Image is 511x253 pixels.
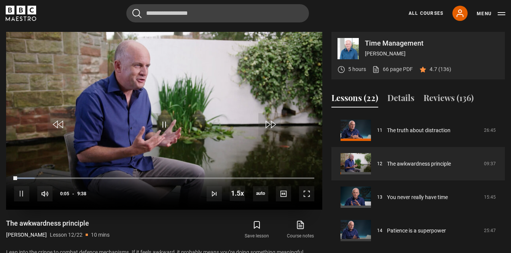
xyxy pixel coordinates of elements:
p: [PERSON_NAME] [6,231,47,239]
button: Toggle navigation [477,10,505,17]
button: Playback Rate [230,186,245,201]
span: 0:05 [60,187,69,201]
p: Time Management [365,40,499,47]
a: Course notes [279,219,322,241]
span: 9:38 [77,187,86,201]
a: All Courses [409,10,443,17]
a: The awkwardness principle [387,160,451,168]
svg: BBC Maestro [6,6,36,21]
button: Pause [14,186,29,201]
a: The truth about distraction [387,126,451,134]
span: - [72,191,74,196]
span: auto [253,186,268,201]
p: [PERSON_NAME] [365,50,499,58]
button: Reviews (136) [423,92,474,108]
p: Lesson 12/22 [50,231,83,239]
input: Search [126,4,309,22]
p: 4.7 (136) [430,65,451,73]
div: Progress Bar [14,177,314,179]
video-js: Video Player [6,32,322,209]
div: Current quality: 720p [253,186,268,201]
button: Captions [276,186,291,201]
p: 5 hours [348,65,366,73]
button: Lessons (22) [331,92,378,108]
p: 10 mins [91,231,110,239]
button: Submit the search query [132,9,142,18]
button: Next Lesson [207,186,222,201]
a: Patience is a superpower [387,227,446,235]
button: Fullscreen [299,186,314,201]
button: Save lesson [235,219,279,241]
button: Mute [37,186,53,201]
h1: The awkwardness principle [6,219,110,228]
a: You never really have time [387,193,448,201]
button: Details [387,92,414,108]
a: 66 page PDF [372,65,413,73]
